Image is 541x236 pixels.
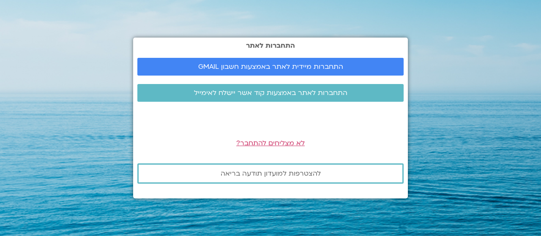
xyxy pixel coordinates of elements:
[221,170,321,177] span: להצטרפות למועדון תודעה בריאה
[137,58,404,76] a: התחברות מיידית לאתר באמצעות חשבון GMAIL
[236,138,305,148] a: לא מצליחים להתחבר?
[137,42,404,49] h2: התחברות לאתר
[198,63,343,71] span: התחברות מיידית לאתר באמצעות חשבון GMAIL
[137,84,404,102] a: התחברות לאתר באמצעות קוד אשר יישלח לאימייל
[137,163,404,184] a: להצטרפות למועדון תודעה בריאה
[194,89,347,97] span: התחברות לאתר באמצעות קוד אשר יישלח לאימייל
